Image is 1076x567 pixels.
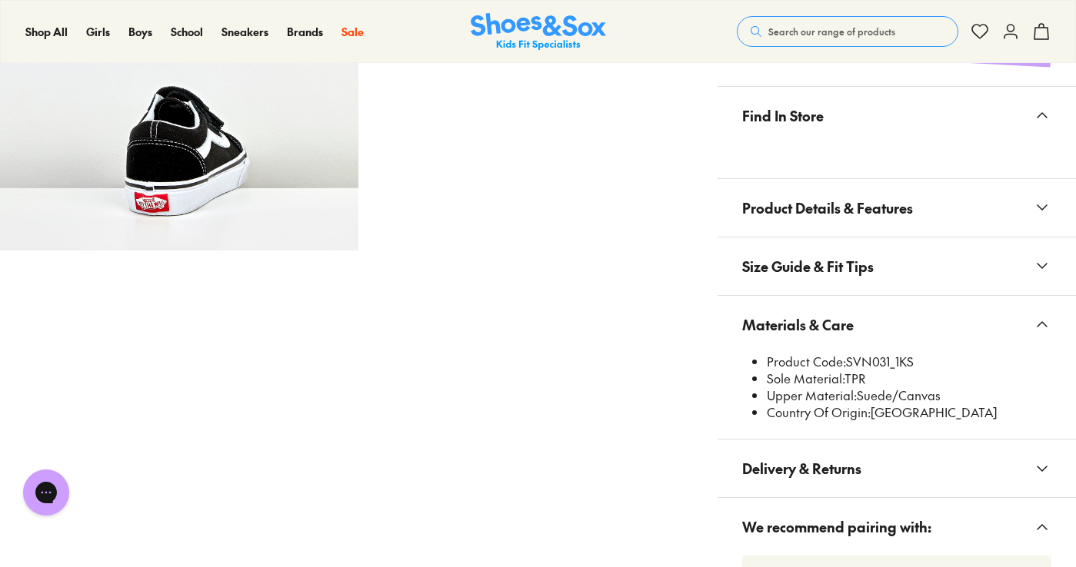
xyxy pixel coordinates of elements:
[128,24,152,40] a: Boys
[742,185,913,230] span: Product Details & Features
[742,302,854,347] span: Materials & Care
[718,498,1076,555] button: We recommend pairing with:
[718,439,1076,497] button: Delivery & Returns
[767,404,1051,421] li: [GEOGRAPHIC_DATA]
[171,24,203,39] span: School
[767,370,1051,387] li: TPR
[471,13,606,51] a: Shoes & Sox
[742,504,931,549] span: We recommend pairing with:
[767,370,844,386] span: Sole Material:
[742,93,824,138] span: Find In Store
[742,244,874,289] span: Size Guide & Fit Tips
[341,24,364,39] span: Sale
[767,386,857,403] span: Upper Material:
[767,353,1051,370] li: SVN031_1KS
[128,24,152,39] span: Boys
[171,24,203,40] a: School
[718,296,1076,353] button: Materials & Care
[767,387,1051,404] li: Suede/Canvas
[287,24,323,40] a: Brands
[86,24,110,39] span: Girls
[767,403,871,420] span: Country Of Origin:
[86,24,110,40] a: Girls
[25,24,68,40] a: Shop All
[737,16,958,47] button: Search our range of products
[287,24,323,39] span: Brands
[15,464,77,521] iframe: Gorgias live chat messenger
[25,24,68,39] span: Shop All
[742,446,861,491] span: Delivery & Returns
[222,24,268,39] span: Sneakers
[222,24,268,40] a: Sneakers
[768,25,895,38] span: Search our range of products
[742,144,1051,160] iframe: Find in Store
[718,237,1076,295] button: Size Guide & Fit Tips
[718,179,1076,237] button: Product Details & Features
[718,87,1076,144] button: Find In Store
[767,353,846,370] span: Product Code:
[471,13,606,51] img: SNS_Logo_Responsive.svg
[341,24,364,40] a: Sale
